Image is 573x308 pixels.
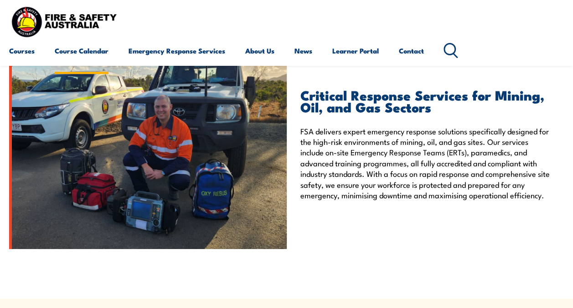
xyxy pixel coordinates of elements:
p: FSA delivers expert emergency response solutions specifically designed for the high-risk environm... [300,126,550,201]
a: Learner Portal [332,40,379,62]
h2: Critical Response Services for Mining, Oil, and Gas Sectors [300,89,550,112]
img: EMERGENCY RESPONSE SOLUTIONS (1) [9,51,287,249]
a: About Us [245,40,274,62]
a: Courses [9,40,35,62]
a: News [294,40,312,62]
a: Contact [399,40,424,62]
a: Emergency Response Services [129,40,225,62]
a: Course Calendar [55,40,108,62]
